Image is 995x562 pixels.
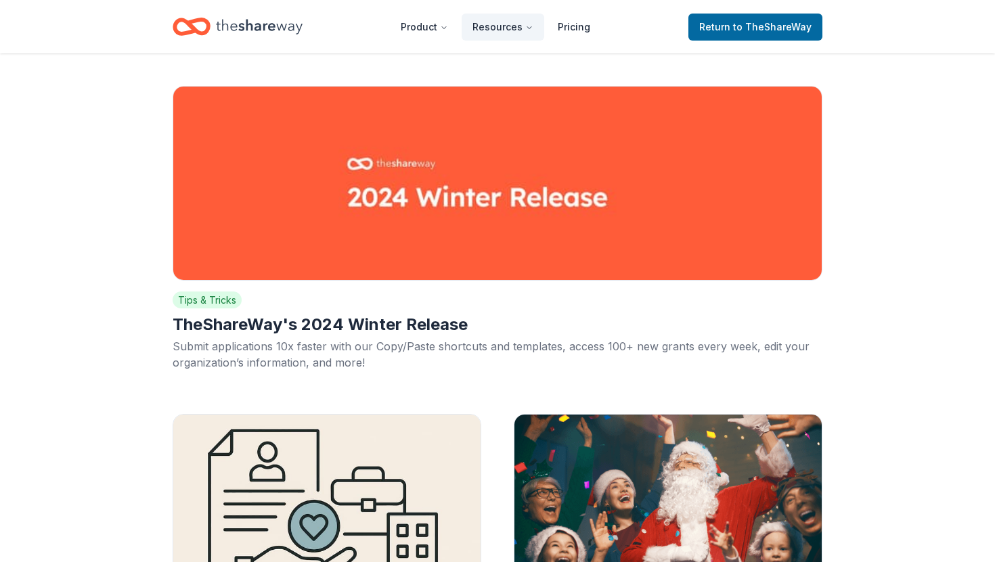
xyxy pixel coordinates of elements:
[688,14,822,41] a: Returnto TheShareWay
[390,14,459,41] button: Product
[173,338,822,371] div: Submit applications 10x faster with our Copy/Paste shortcuts and templates, access 100+ new grant...
[162,75,833,392] a: Cover photo for blog postTips & TricksTheShareWay's 2024 Winter ReleaseSubmit applications 10x fa...
[173,11,303,43] a: Home
[547,14,601,41] a: Pricing
[173,314,822,335] h2: TheShareWay's 2024 Winter Release
[733,21,812,32] span: to TheShareWay
[173,86,822,281] img: Cover photo for blog post
[462,14,544,41] button: Resources
[699,19,812,35] span: Return
[173,291,242,308] span: Tips & Tricks
[390,11,601,43] nav: Main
